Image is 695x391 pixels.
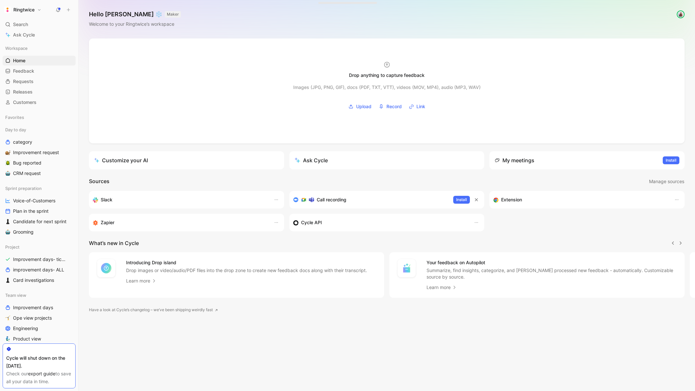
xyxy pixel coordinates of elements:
[4,218,12,225] button: ♟️
[407,102,427,111] button: Link
[13,149,59,156] span: Improvement request
[295,156,328,164] div: Ask Cycle
[13,208,49,214] span: Plan in the sprint
[89,239,139,247] h2: What’s new in Cycle
[13,336,41,342] span: Product view
[5,114,24,121] span: Favorites
[13,325,38,332] span: Engineering
[495,156,534,164] div: My meetings
[3,56,76,65] a: Home
[677,11,684,18] img: avatar
[5,171,10,176] img: 🤖
[346,102,374,111] button: Upload
[4,159,12,167] button: 🪲
[427,267,677,280] p: Summarize, find insights, categorize, and [PERSON_NAME] processed new feedback - automatically. C...
[4,276,12,284] button: ♟️
[293,219,468,226] div: Sync customers & send feedback from custom sources. Get inspired by our favorite use case
[13,78,34,85] span: Requests
[165,11,181,18] button: MAKER
[6,370,72,385] div: Check our to save all your data in time.
[4,149,12,156] button: 🐌
[3,183,76,237] div: Sprint preparationVoice-of-CustomersPlan in the sprint♟️Candidate for next sprint🤖Grooming
[13,7,35,13] h1: Ringtwice
[3,334,76,344] a: 🧞‍♂️Product view
[5,150,10,155] img: 🐌
[5,185,42,192] span: Sprint preparation
[427,259,677,267] h4: Your feedback on Autopilot
[13,139,32,145] span: category
[5,315,10,321] img: 🤸
[89,307,218,313] a: Have a look at Cycle’s changelog – we’ve been shipping weirdly fast
[493,196,668,204] div: Capture feedback from anywhere on the web
[89,20,181,28] div: Welcome to your Ringtwice’s workspace
[3,227,76,237] a: 🤖Grooming
[13,218,66,225] span: Candidate for next sprint
[3,125,76,178] div: Day to daycategory🐌Improvement request🪲Bug reported🤖CRM request
[5,292,26,298] span: Team view
[94,156,148,164] div: Customize your AI
[93,196,267,204] div: Sync your customers, send feedback and get updates in Slack
[376,102,404,111] button: Record
[3,148,76,157] a: 🐌Improvement request
[101,219,114,226] h3: Zapier
[13,160,41,166] span: Bug reported
[93,219,267,226] div: Capture feedback from thousands of sources with Zapier (survey results, recordings, sheets, etc).
[453,196,470,204] button: Install
[501,196,522,204] h3: Extension
[5,219,10,224] img: ♟️
[13,68,34,74] span: Feedback
[13,315,52,321] span: Ope view projects
[5,126,26,133] span: Day to day
[13,99,36,106] span: Customers
[126,267,367,274] p: Drop images or video/audio/PDF files into the drop zone to create new feedback docs along with th...
[3,196,76,206] a: Voice-of-Customers
[13,170,41,177] span: CRM request
[666,157,676,164] span: Install
[293,83,481,91] div: Images (JPG, PNG, GIF), docs (PDF, TXT, VTT), videos (MOV, MP4), audio (MP3, WAV)
[13,267,64,273] span: improvement days- ALL
[3,254,76,264] a: Improvement days- tickets ready
[89,177,109,186] h2: Sources
[5,45,28,51] span: Workspace
[3,290,76,385] div: Team viewImprovement days🤸Ope view projectsEngineering🧞‍♂️Product view🔢Data view💌Market view🤸Ope ...
[3,158,76,168] a: 🪲Bug reported
[3,112,76,122] div: Favorites
[3,5,43,14] button: RingtwiceRingtwice
[13,89,33,95] span: Releases
[5,160,10,166] img: 🪲
[3,168,76,178] a: 🤖CRM request
[356,103,371,110] span: Upload
[3,77,76,86] a: Requests
[3,324,76,333] a: Engineering
[13,304,53,311] span: Improvement days
[4,335,12,343] button: 🧞‍♂️
[13,277,54,283] span: Card investigations
[5,244,20,250] span: Project
[89,10,181,18] h1: Hello [PERSON_NAME] ❄️
[3,20,76,29] div: Search
[13,21,28,28] span: Search
[5,336,10,341] img: 🧞‍♂️
[456,196,467,203] span: Install
[649,178,684,185] span: Manage sources
[649,177,685,186] button: Manage sources
[3,137,76,147] a: category
[5,229,10,235] img: 🤖
[13,57,25,64] span: Home
[3,66,76,76] a: Feedback
[3,217,76,226] a: ♟️Candidate for next sprint
[293,196,448,204] div: Record & transcribe meetings from Zoom, Meet & Teams.
[349,71,425,79] div: Drop anything to capture feedback
[3,265,76,275] a: improvement days- ALL
[4,169,12,177] button: 🤖
[5,278,10,283] img: ♟️
[3,242,76,252] div: Project
[13,197,55,204] span: Voice-of-Customers
[3,125,76,135] div: Day to day
[6,354,72,370] div: Cycle will shut down on the [DATE].
[126,259,367,267] h4: Introducing Drop island
[663,156,679,164] button: Install
[3,303,76,312] a: Improvement days
[89,151,284,169] a: Customize your AI
[13,31,35,39] span: Ask Cycle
